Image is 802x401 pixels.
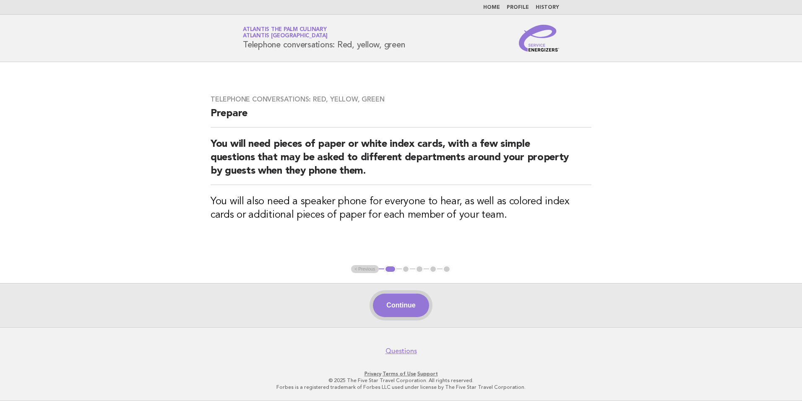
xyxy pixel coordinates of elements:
[211,195,591,222] h3: You will also need a speaker phone for everyone to hear, as well as colored index cards or additi...
[536,5,559,10] a: History
[243,34,328,39] span: Atlantis [GEOGRAPHIC_DATA]
[483,5,500,10] a: Home
[373,294,429,317] button: Continue
[384,265,396,273] button: 1
[383,371,416,377] a: Terms of Use
[211,138,591,185] h2: You will need pieces of paper or white index cards, with a few simple questions that may be asked...
[243,27,328,39] a: Atlantis The Palm CulinaryAtlantis [GEOGRAPHIC_DATA]
[243,27,405,49] h1: Telephone conversations: Red, yellow, green
[144,370,658,377] p: · ·
[144,384,658,391] p: Forbes is a registered trademark of Forbes LLC used under license by The Five Star Travel Corpora...
[144,377,658,384] p: © 2025 The Five Star Travel Corporation. All rights reserved.
[507,5,529,10] a: Profile
[385,347,417,355] a: Questions
[519,25,559,52] img: Service Energizers
[417,371,438,377] a: Support
[211,107,591,128] h2: Prepare
[211,95,591,104] h3: Telephone conversations: Red, yellow, green
[365,371,381,377] a: Privacy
